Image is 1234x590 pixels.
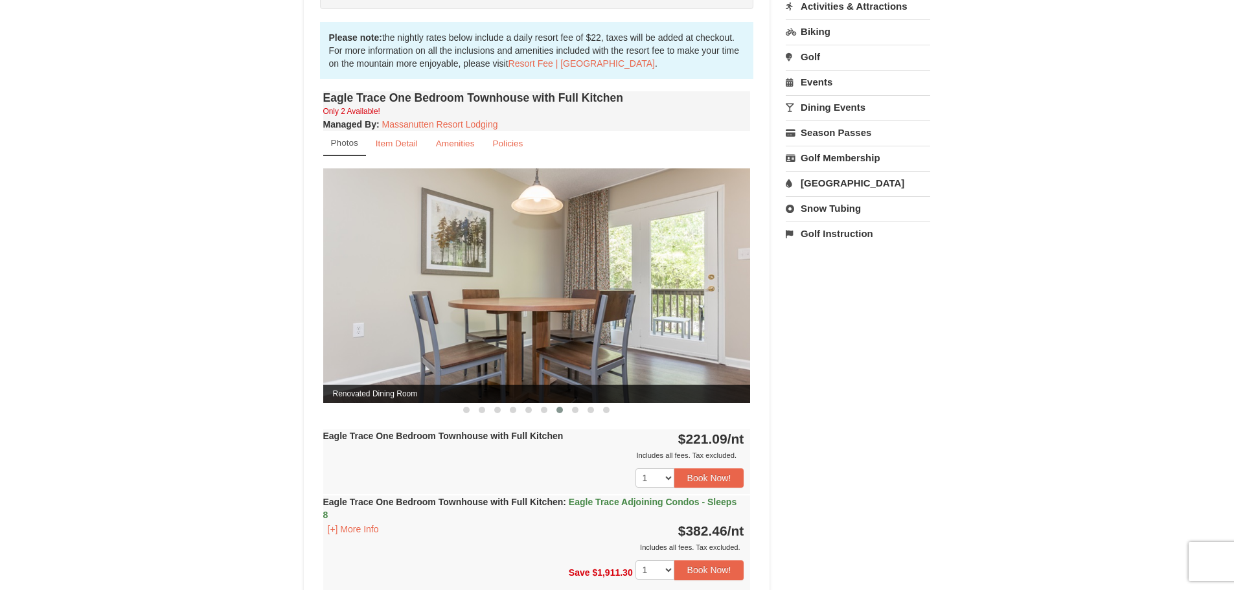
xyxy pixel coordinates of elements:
[436,139,475,148] small: Amenities
[323,431,564,441] strong: Eagle Trace One Bedroom Townhouse with Full Kitchen
[367,131,426,156] a: Item Detail
[323,168,751,402] img: Renovated Dining Room
[727,523,744,538] span: /nt
[563,497,566,507] span: :
[592,567,632,578] span: $1,911.30
[786,95,930,119] a: Dining Events
[786,120,930,144] a: Season Passes
[674,468,744,488] button: Book Now!
[508,58,655,69] a: Resort Fee | [GEOGRAPHIC_DATA]
[786,196,930,220] a: Snow Tubing
[786,45,930,69] a: Golf
[484,131,531,156] a: Policies
[678,523,727,538] span: $382.46
[329,32,382,43] strong: Please note:
[323,541,744,554] div: Includes all fees. Tax excluded.
[678,431,744,446] strong: $221.09
[786,70,930,94] a: Events
[323,91,751,104] h4: Eagle Trace One Bedroom Townhouse with Full Kitchen
[382,119,498,130] a: Massanutten Resort Lodging
[492,139,523,148] small: Policies
[674,560,744,580] button: Book Now!
[323,497,737,520] strong: Eagle Trace One Bedroom Townhouse with Full Kitchen
[569,567,590,578] span: Save
[786,171,930,195] a: [GEOGRAPHIC_DATA]
[323,107,380,116] small: Only 2 Available!
[786,19,930,43] a: Biking
[320,22,754,79] div: the nightly rates below include a daily resort fee of $22, taxes will be added at checkout. For m...
[786,221,930,245] a: Golf Instruction
[323,131,366,156] a: Photos
[323,449,744,462] div: Includes all fees. Tax excluded.
[323,385,751,403] span: Renovated Dining Room
[323,522,383,536] button: [+] More Info
[786,146,930,170] a: Golf Membership
[727,431,744,446] span: /nt
[376,139,418,148] small: Item Detail
[428,131,483,156] a: Amenities
[323,119,376,130] span: Managed By
[331,138,358,148] small: Photos
[323,119,380,130] strong: :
